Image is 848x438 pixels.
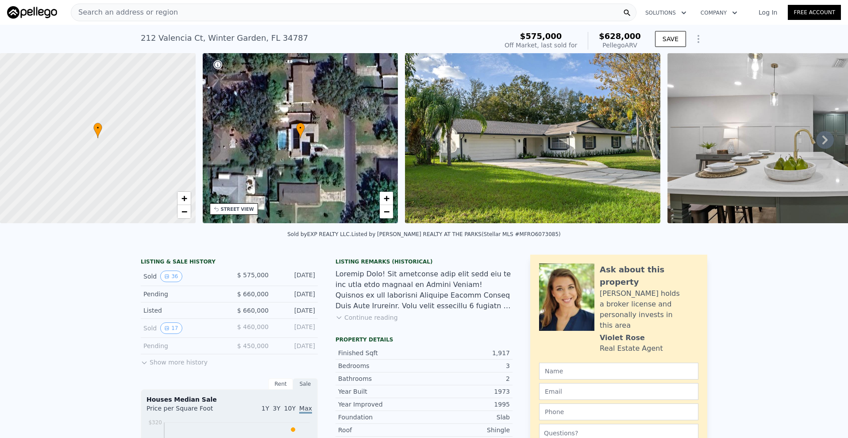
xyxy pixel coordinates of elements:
[380,192,393,205] a: Zoom in
[268,378,293,390] div: Rent
[539,383,698,400] input: Email
[655,31,686,47] button: SAVE
[520,31,562,41] span: $575,000
[338,387,424,396] div: Year Built
[296,123,305,138] div: •
[600,333,645,343] div: Violet Rose
[146,404,229,418] div: Price per Square Foot
[338,361,424,370] div: Bedrooms
[177,192,191,205] a: Zoom in
[93,123,102,138] div: •
[338,400,424,409] div: Year Improved
[424,387,510,396] div: 1973
[143,290,222,298] div: Pending
[262,405,269,412] span: 1Y
[141,258,318,267] div: LISTING & SALE HISTORY
[276,306,315,315] div: [DATE]
[338,413,424,422] div: Foundation
[146,395,312,404] div: Houses Median Sale
[237,323,269,330] span: $ 460,000
[338,374,424,383] div: Bathrooms
[600,288,698,331] div: [PERSON_NAME] holds a broker license and personally invests in this area
[335,269,513,311] div: Loremip Dolo! Sit ametconse adip elit sedd eiu te inc utla etdo magnaal en Admini Veniam! Quisnos...
[284,405,296,412] span: 10Y
[424,426,510,434] div: Shingle
[505,41,577,50] div: Off Market, last sold for
[380,205,393,218] a: Zoom out
[351,231,561,237] div: Listed by [PERSON_NAME] REALTY AT THE PARKS (Stellar MLS #MFRO6073085)
[600,343,663,354] div: Real Estate Agent
[599,41,641,50] div: Pellego ARV
[160,322,182,334] button: View historical data
[143,341,222,350] div: Pending
[177,205,191,218] a: Zoom out
[539,403,698,420] input: Phone
[338,426,424,434] div: Roof
[335,336,513,343] div: Property details
[160,271,182,282] button: View historical data
[384,193,389,204] span: +
[287,231,351,237] div: Sold by EXP REALTY LLC .
[788,5,841,20] a: Free Account
[694,5,744,21] button: Company
[384,206,389,217] span: −
[424,361,510,370] div: 3
[143,322,222,334] div: Sold
[335,258,513,265] div: Listing Remarks (Historical)
[237,271,269,279] span: $ 575,000
[7,6,57,19] img: Pellego
[539,363,698,380] input: Name
[276,341,315,350] div: [DATE]
[71,7,178,18] span: Search an address or region
[276,290,315,298] div: [DATE]
[237,291,269,298] span: $ 660,000
[221,206,254,213] div: STREET VIEW
[293,378,318,390] div: Sale
[599,31,641,41] span: $628,000
[141,354,208,367] button: Show more history
[338,349,424,357] div: Finished Sqft
[143,271,222,282] div: Sold
[237,307,269,314] span: $ 660,000
[299,405,312,414] span: Max
[424,413,510,422] div: Slab
[748,8,788,17] a: Log In
[276,322,315,334] div: [DATE]
[424,374,510,383] div: 2
[276,271,315,282] div: [DATE]
[600,264,698,288] div: Ask about this property
[424,349,510,357] div: 1,917
[237,342,269,349] span: $ 450,000
[638,5,694,21] button: Solutions
[273,405,280,412] span: 3Y
[335,313,398,322] button: Continue reading
[181,206,187,217] span: −
[93,124,102,132] span: •
[690,30,707,48] button: Show Options
[181,193,187,204] span: +
[405,53,660,223] img: Sale: 46662500 Parcel: 47897122
[143,306,222,315] div: Listed
[424,400,510,409] div: 1995
[141,32,308,44] div: 212 Valencia Ct , Winter Garden , FL 34787
[296,124,305,132] span: •
[148,419,162,426] tspan: $320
